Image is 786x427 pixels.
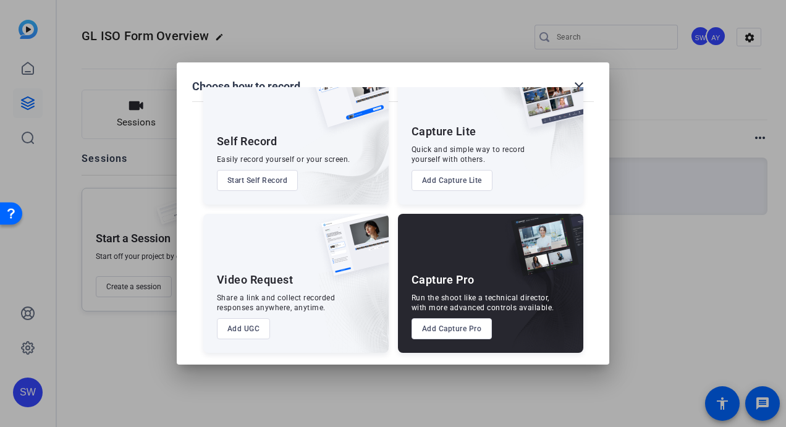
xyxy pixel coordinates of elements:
[303,66,389,140] img: self-record.png
[473,66,583,189] img: embarkstudio-capture-lite.png
[217,154,350,164] div: Easily record yourself or your screen.
[217,170,298,191] button: Start Self Record
[217,273,294,287] div: Video Request
[412,273,475,287] div: Capture Pro
[312,214,389,289] img: ugc-content.png
[217,318,271,339] button: Add UGC
[492,229,583,353] img: embarkstudio-capture-pro.png
[412,293,554,313] div: Run the shoot like a technical director, with more advanced controls available.
[217,293,336,313] div: Share a link and collect recorded responses anywhere, anytime.
[192,79,300,94] h1: Choose how to record
[281,92,389,205] img: embarkstudio-self-record.png
[412,170,492,191] button: Add Capture Lite
[507,66,583,141] img: capture-lite.png
[317,252,389,353] img: embarkstudio-ugc-content.png
[502,214,583,289] img: capture-pro.png
[412,145,525,164] div: Quick and simple way to record yourself with others.
[217,134,277,149] div: Self Record
[412,124,476,139] div: Capture Lite
[412,318,492,339] button: Add Capture Pro
[572,79,586,94] mat-icon: close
